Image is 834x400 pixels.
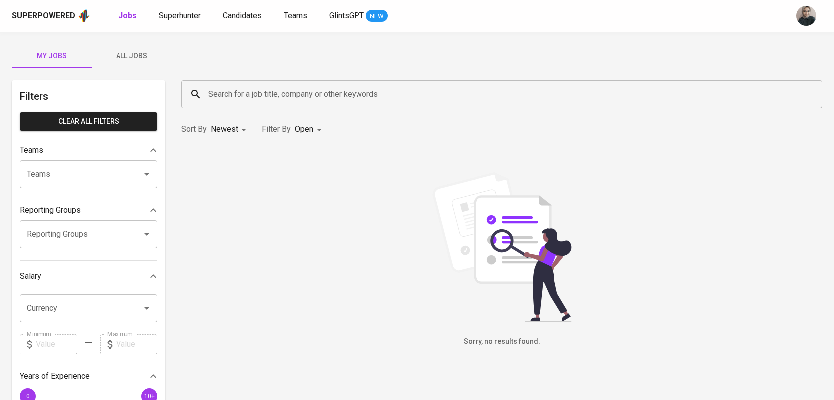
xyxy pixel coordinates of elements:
span: 0 [26,392,29,399]
p: Years of Experience [20,370,90,382]
div: Years of Experience [20,366,157,386]
span: Clear All filters [28,115,149,128]
div: Superpowered [12,10,75,22]
span: Candidates [223,11,262,20]
div: Open [295,120,325,138]
h6: Sorry, no results found. [181,336,822,347]
h6: Filters [20,88,157,104]
p: Teams [20,144,43,156]
div: Teams [20,140,157,160]
span: Open [295,124,313,133]
span: 10+ [144,392,154,399]
a: Candidates [223,10,264,22]
p: Sort By [181,123,207,135]
a: GlintsGPT NEW [329,10,388,22]
span: My Jobs [18,50,86,62]
b: Jobs [119,11,137,20]
a: Teams [284,10,309,22]
span: Superhunter [159,11,201,20]
span: All Jobs [98,50,165,62]
a: Jobs [119,10,139,22]
button: Open [140,227,154,241]
button: Clear All filters [20,112,157,131]
div: Reporting Groups [20,200,157,220]
span: GlintsGPT [329,11,364,20]
span: NEW [366,11,388,21]
img: rani.kulsum@glints.com [796,6,816,26]
p: Newest [211,123,238,135]
img: file_searching.svg [427,172,577,322]
p: Reporting Groups [20,204,81,216]
span: Teams [284,11,307,20]
input: Value [36,334,77,354]
div: Salary [20,267,157,286]
button: Open [140,301,154,315]
img: app logo [77,8,91,23]
p: Filter By [262,123,291,135]
button: Open [140,167,154,181]
a: Superpoweredapp logo [12,8,91,23]
div: Newest [211,120,250,138]
p: Salary [20,270,41,282]
input: Value [116,334,157,354]
a: Superhunter [159,10,203,22]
